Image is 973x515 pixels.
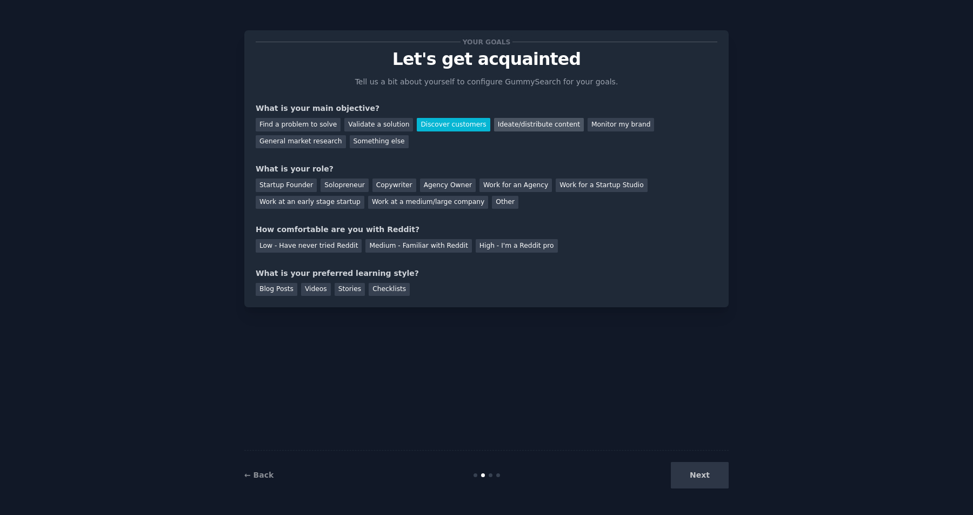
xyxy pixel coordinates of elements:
[556,179,647,192] div: Work for a Startup Studio
[256,163,717,175] div: What is your role?
[350,135,409,149] div: Something else
[321,179,368,192] div: Solopreneur
[368,196,488,209] div: Work at a medium/large company
[417,118,490,131] div: Discover customers
[256,283,297,296] div: Blog Posts
[256,135,346,149] div: General market research
[256,50,717,69] p: Let's get acquainted
[479,179,552,192] div: Work for an Agency
[244,471,274,479] a: ← Back
[369,283,410,296] div: Checklists
[256,179,317,192] div: Startup Founder
[365,239,471,253] div: Medium - Familiar with Reddit
[420,179,476,192] div: Agency Owner
[256,103,717,114] div: What is your main objective?
[256,239,362,253] div: Low - Have never tried Reddit
[301,283,331,296] div: Videos
[372,179,416,192] div: Copywriter
[256,268,717,279] div: What is your preferred learning style?
[256,224,717,235] div: How comfortable are you with Reddit?
[492,196,518,209] div: Other
[335,283,365,296] div: Stories
[461,36,512,48] span: Your goals
[256,196,364,209] div: Work at an early stage startup
[588,118,654,131] div: Monitor my brand
[494,118,584,131] div: Ideate/distribute content
[256,118,341,131] div: Find a problem to solve
[344,118,413,131] div: Validate a solution
[476,239,558,253] div: High - I'm a Reddit pro
[350,76,623,88] p: Tell us a bit about yourself to configure GummySearch for your goals.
